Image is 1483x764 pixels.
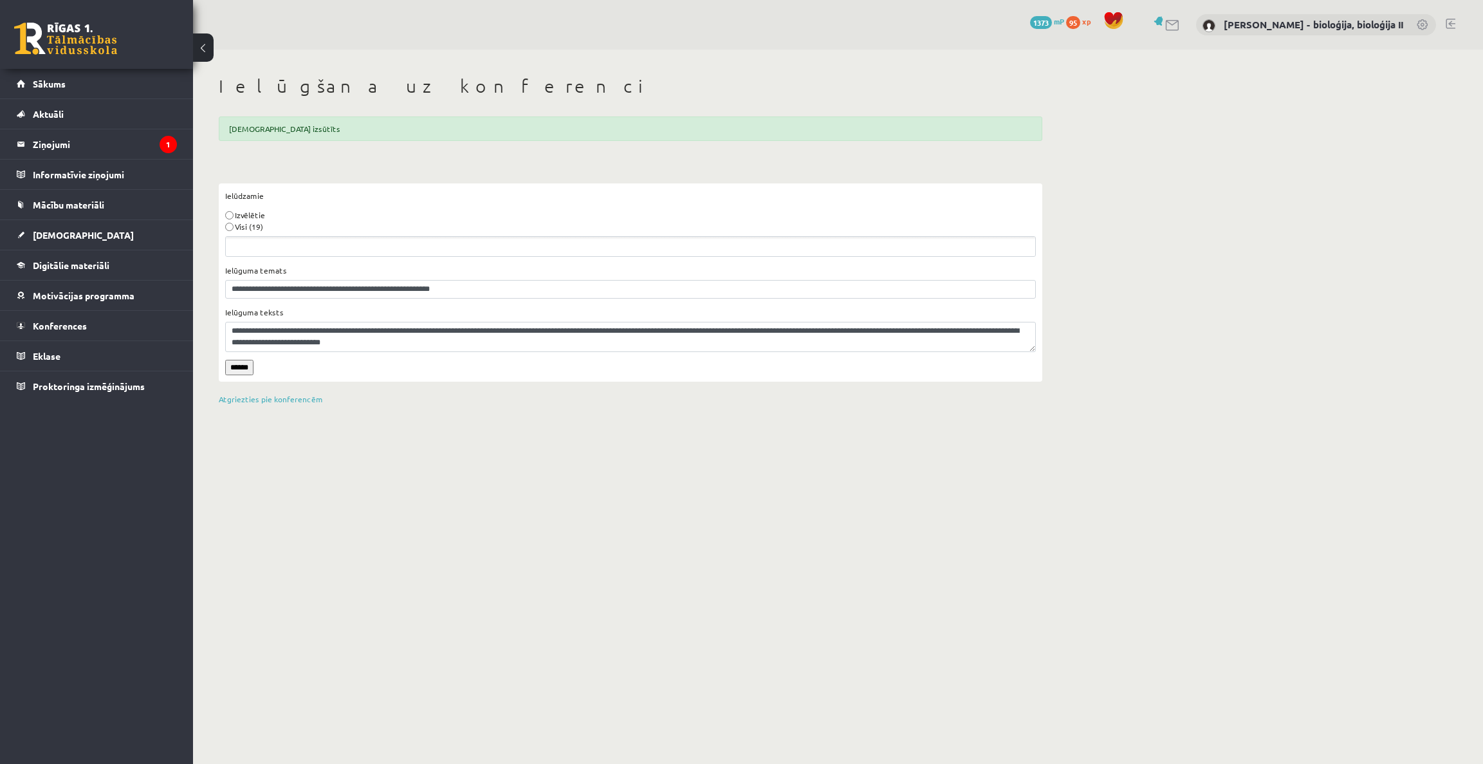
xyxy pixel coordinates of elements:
a: Konferences [17,311,177,340]
span: [DEMOGRAPHIC_DATA] [33,229,134,241]
span: Mācību materiāli [33,199,104,210]
a: Informatīvie ziņojumi [17,160,177,189]
label: Ielūdzamie [225,190,264,201]
a: Atgriezties pie konferencēm [219,394,323,404]
label: Ielūguma temats [225,265,287,276]
div: [DEMOGRAPHIC_DATA] izsūtīts [219,116,1042,141]
span: Aktuāli [33,108,64,120]
a: Digitālie materiāli [17,250,177,280]
span: Proktoringa izmēģinājums [33,380,145,392]
h1: Ielūgšana uz konferenci [219,75,1042,97]
a: [PERSON_NAME] - bioloģija, bioloģija II [1224,18,1403,31]
a: Aktuāli [17,99,177,129]
a: Eklase [17,341,177,371]
legend: Ziņojumi [33,129,177,159]
label: Ielūguma teksts [225,306,284,318]
label: Izvēlētie [235,209,265,221]
span: Eklase [33,350,60,362]
span: Digitālie materiāli [33,259,109,271]
img: Elza Saulīte - bioloģija, bioloģija II [1202,19,1215,32]
span: Sākums [33,78,66,89]
span: Konferences [33,320,87,331]
a: Motivācijas programma [17,281,177,310]
span: 95 [1066,16,1080,29]
a: Rīgas 1. Tālmācības vidusskola [14,23,117,55]
a: [DEMOGRAPHIC_DATA] [17,220,177,250]
span: Motivācijas programma [33,290,134,301]
a: Proktoringa izmēģinājums [17,371,177,401]
label: Visi (19) [235,221,263,232]
a: Mācību materiāli [17,190,177,219]
i: 1 [160,136,177,153]
a: 1373 mP [1030,16,1064,26]
span: 1373 [1030,16,1052,29]
span: xp [1082,16,1091,26]
a: Sākums [17,69,177,98]
a: 95 xp [1066,16,1097,26]
span: mP [1054,16,1064,26]
legend: Informatīvie ziņojumi [33,160,177,189]
a: Ziņojumi1 [17,129,177,159]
